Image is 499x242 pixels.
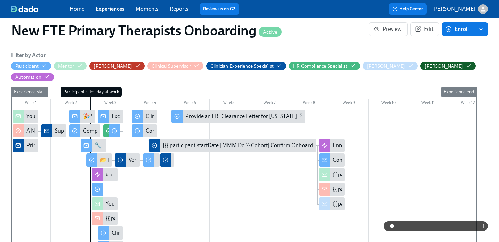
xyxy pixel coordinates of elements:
[333,200,459,208] div: {{ participant.fullName }} has completed onboarding!
[410,22,439,36] button: Edit
[319,183,345,196] div: {{ participant.fullName }} has completed onboarding!
[11,6,38,12] img: dado
[13,124,38,137] div: A New Hire is Cleared to Start
[98,226,123,240] div: Clinical Onboarding: Week One
[70,6,84,12] a: Home
[136,6,159,12] a: Moments
[249,99,289,108] div: Week 7
[96,6,124,12] a: Experiences
[41,124,67,137] div: Supervisor confirmed!
[54,62,87,70] button: Mentor
[112,229,186,237] div: Clinical Onboarding: Week One
[210,99,249,108] div: Week 6
[106,171,164,178] div: #pt-onboarding-support
[210,63,274,69] div: Hide Clinician Experience Specialist
[333,185,459,193] div: {{ participant.fullName }} has completed onboarding!
[420,62,476,70] button: [PERSON_NAME]
[170,6,188,12] a: Reports
[69,124,100,137] div: Complete our Welcome Survey
[300,112,305,120] span: Work Email
[185,112,297,120] div: Provide an FBI Clearance Letter for [US_STATE]
[100,156,155,164] div: 📂 Elation (EHR) Setup
[89,62,145,70] button: [PERSON_NAME]
[86,153,112,167] div: 📂 Elation (EHR) Setup
[83,112,156,120] div: 🎉 Welcome to Charlie Health!
[447,26,469,33] span: Enroll
[51,99,90,108] div: Week 2
[95,142,161,149] div: 🔧 Set Up Core Applications
[425,63,463,69] div: Hide Paige Eber
[11,99,51,108] div: Week 1
[26,142,108,149] div: Primary Therapists cleared to start
[289,62,360,70] button: HR Compliance Specialist
[132,124,158,137] div: Compliance Onboarding: Week 2
[333,156,440,164] div: Congratulations on Completing Onboarding!
[367,63,405,69] div: Hide Meg Dawson
[26,112,136,120] div: Your new mentee is about to start onboarding!
[389,3,427,15] button: Help Center
[98,110,123,123] div: Excited to Connect – Your Mentor at Charlie Health!
[448,99,488,108] div: Week 12
[11,73,54,81] button: Automation
[146,112,213,120] div: Clinical Onboarding: Week 2
[149,139,316,152] div: [{{ participant.startDate | MMM Do }} Cohort] Confirm Onboarding Completed
[369,99,408,108] div: Week 10
[206,62,286,70] button: Clinician Experience Specialist
[92,212,118,225] div: {{ participant.fullName }} has Started [DATE]!
[163,142,348,149] div: [{{ participant.startDate | MMM Do }} Cohort] Confirm Onboarding Completed
[319,197,345,210] div: {{ participant.fullName }} has completed onboarding!
[112,112,232,120] div: Excited to Connect – Your Mentor at Charlie Health!
[441,87,477,97] div: Experience end
[474,22,488,36] button: enroll
[130,99,170,108] div: Week 4
[11,6,70,12] a: dado
[289,99,329,108] div: Week 8
[147,62,203,70] button: Clinical Supervisor
[13,139,38,152] div: Primary Therapists cleared to start
[171,110,305,123] div: Provide an FBI Clearance Letter for [US_STATE]
[83,127,156,135] div: Complete our Welcome Survey
[432,4,488,14] button: [PERSON_NAME]
[61,87,122,97] div: Participant's first day at work
[11,51,46,59] h6: Filter by Actor
[55,127,108,135] div: Supervisor confirmed!
[319,139,345,152] div: Enroll in Milestone Email Experience
[92,197,118,210] div: Your New Mentee has started [DATE]!
[319,168,345,181] div: {{ participant.fullName }} has completed onboarding!
[319,153,345,167] div: Congratulations on Completing Onboarding!
[26,127,96,135] div: A New Hire is Cleared to Start
[129,156,160,164] div: Verify Elation
[432,5,475,13] p: [PERSON_NAME]
[329,99,369,108] div: Week 9
[92,168,118,181] div: #pt-onboarding-support
[15,63,39,69] div: Hide Participant
[11,62,51,70] button: Participant
[333,142,419,149] div: Enroll in Milestone Email Experience
[69,110,95,123] div: 🎉 Welcome to Charlie Health!
[293,63,347,69] div: Hide HR Compliance Specialist
[13,110,38,123] div: Your new mentee is about to start onboarding!
[11,87,48,97] div: Experience start
[146,127,224,135] div: Compliance Onboarding: Week 2
[106,215,212,222] div: {{ participant.fullName }} has Started [DATE]!
[259,30,282,35] span: Active
[15,74,41,81] div: Hide Automation
[152,63,191,69] div: Hide Clinical Supervisor
[94,63,132,69] div: Hide Clarissa
[90,99,130,108] div: Week 3
[106,200,195,208] div: Your New Mentee has started [DATE]!
[203,6,235,12] a: Review us on G2
[115,153,140,167] div: Verify Elation
[11,22,282,39] h1: New FTE Primary Therapists Onboarding
[333,171,459,178] div: {{ participant.fullName }} has completed onboarding!
[81,139,106,152] div: 🔧 Set Up Core Applications
[200,3,239,15] button: Review us on G2
[408,99,448,108] div: Week 11
[442,22,474,36] button: Enroll
[58,63,74,69] div: Hide Mentor
[392,6,423,12] span: Help Center
[416,26,433,33] span: Edit
[375,26,402,33] span: Preview
[363,62,418,70] button: [PERSON_NAME]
